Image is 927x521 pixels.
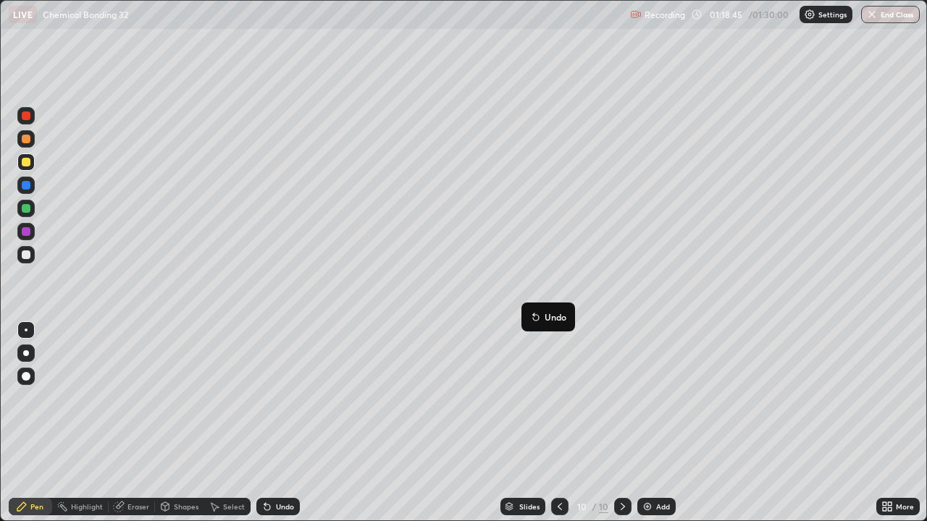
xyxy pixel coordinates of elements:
[896,503,914,510] div: More
[804,9,815,20] img: class-settings-icons
[71,503,103,510] div: Highlight
[519,503,540,510] div: Slides
[30,503,43,510] div: Pen
[223,503,245,510] div: Select
[642,501,653,512] img: add-slide-button
[645,9,685,20] p: Recording
[861,6,920,23] button: End Class
[866,9,878,20] img: end-class-cross
[527,308,569,326] button: Undo
[276,503,294,510] div: Undo
[127,503,149,510] div: Eraser
[545,311,566,323] p: Undo
[818,11,847,18] p: Settings
[43,9,128,20] p: Chemical Bonding 32
[592,502,596,511] div: /
[630,9,642,20] img: recording.375f2c34.svg
[656,503,670,510] div: Add
[574,502,589,511] div: 10
[13,9,33,20] p: LIVE
[174,503,198,510] div: Shapes
[599,500,608,513] div: 10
